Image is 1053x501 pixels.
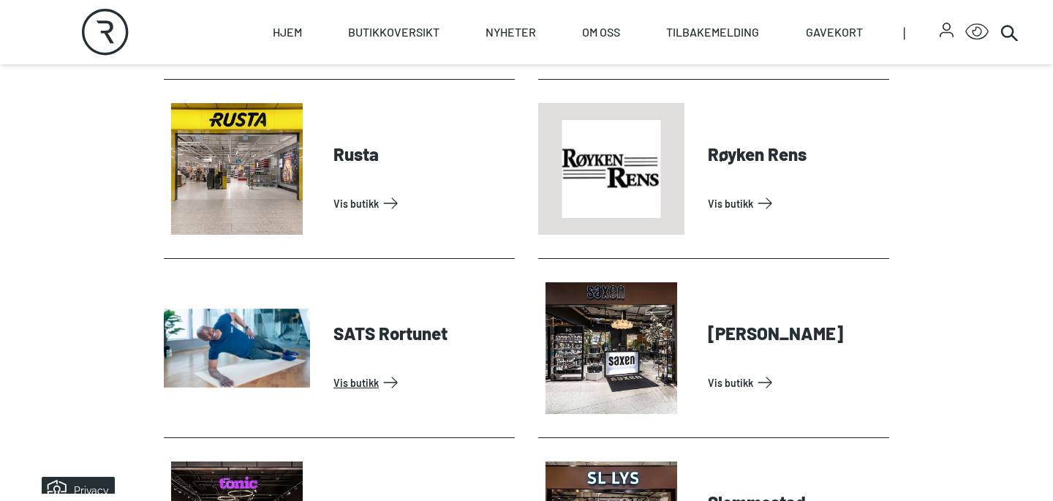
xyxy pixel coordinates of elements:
a: Vis Butikk: Røyken Rens [708,192,883,215]
button: Open Accessibility Menu [965,20,989,44]
a: Vis Butikk: Rusta [333,192,509,215]
a: Vis Butikk: SATS Rortunet [333,371,509,394]
h5: Privacy [59,3,94,28]
a: Vis Butikk: Saxen Frisør [708,371,883,394]
iframe: Manage Preferences [15,475,134,494]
